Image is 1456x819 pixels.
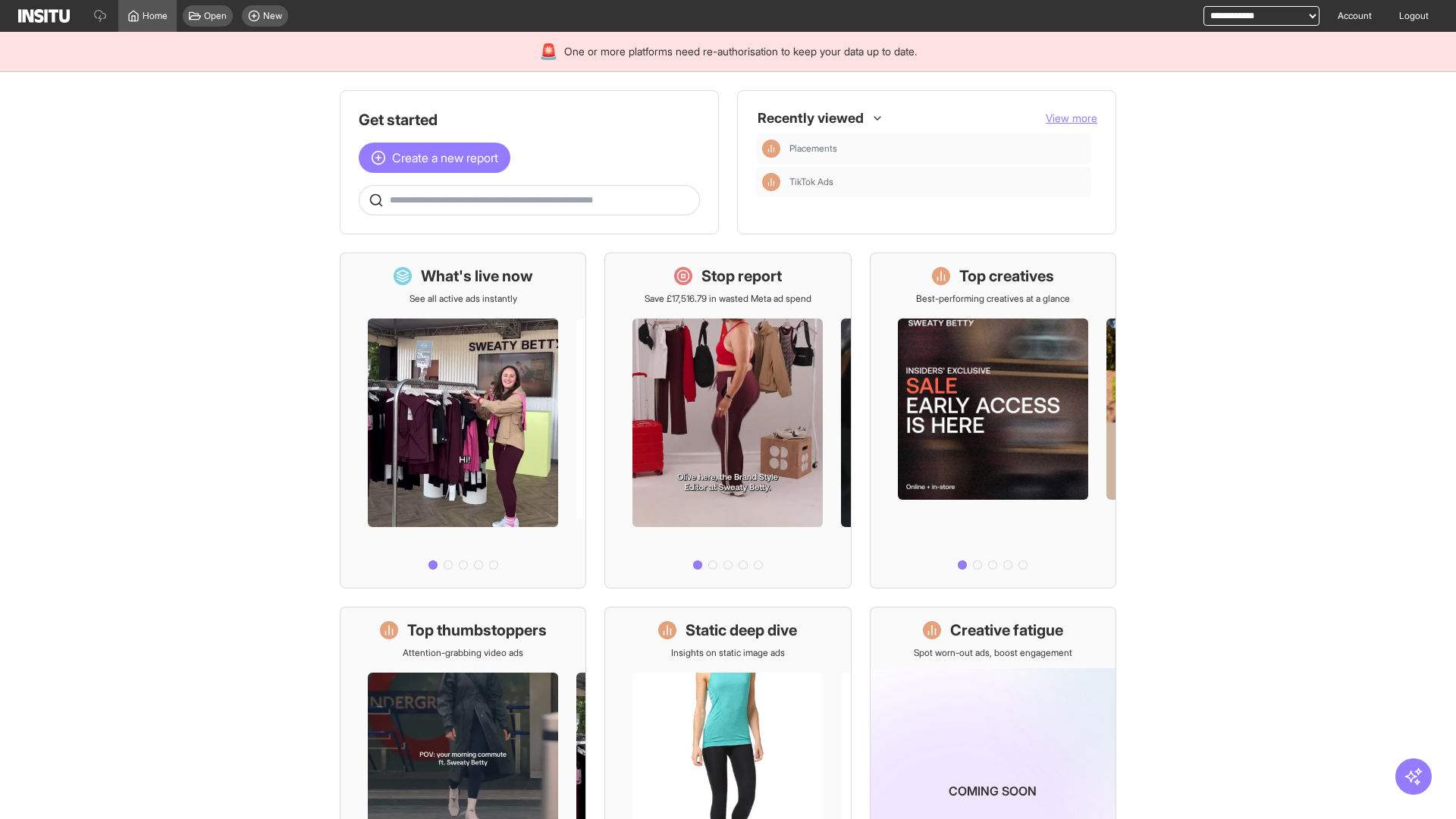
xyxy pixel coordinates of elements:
h1: Get started [359,109,700,130]
span: Placements [789,143,837,155]
img: Logo [18,9,70,23]
div: Insights [762,140,780,158]
h1: Top creatives [959,265,1054,287]
span: New [263,10,282,22]
p: Save £17,516.79 in wasted Meta ad spend [645,293,811,305]
button: View more [1046,111,1097,126]
h1: What's live now [421,265,533,287]
span: Placements [789,143,1085,155]
h1: Top thumbstoppers [407,620,547,641]
span: Create a new report [392,149,498,167]
span: View more [1046,111,1097,124]
span: Open [204,10,227,22]
span: TikTok Ads [789,176,1085,188]
span: Home [143,10,168,22]
p: Best-performing creatives at a glance [916,293,1070,305]
p: Insights on static image ads [671,647,785,659]
p: See all active ads instantly [409,293,517,305]
a: What's live nowSee all active ads instantly [340,253,586,588]
p: Attention-grabbing video ads [403,647,523,659]
h1: Static deep dive [686,620,797,641]
h1: Stop report [701,265,782,287]
button: Create a new report [359,143,510,173]
div: Insights [762,173,780,191]
span: TikTok Ads [789,176,833,188]
a: Stop reportSave £17,516.79 in wasted Meta ad spend [604,253,851,588]
div: 🚨 [539,41,558,62]
a: Top creativesBest-performing creatives at a glance [870,253,1116,588]
span: One or more platforms need re-authorisation to keep your data up to date. [564,44,917,59]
